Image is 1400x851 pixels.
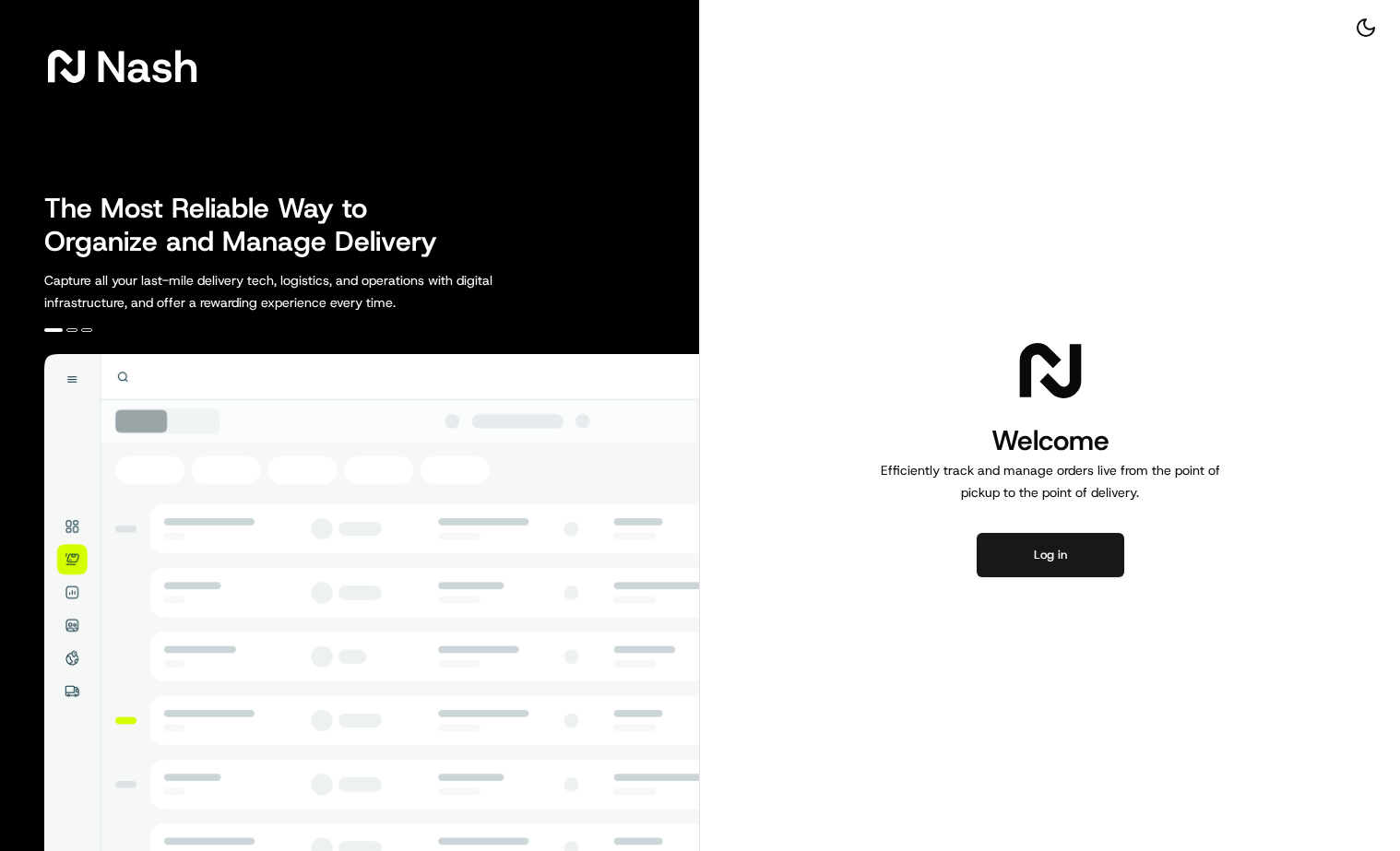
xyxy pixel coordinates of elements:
[873,422,1228,459] h1: Welcome
[977,533,1124,577] button: Log in
[44,192,457,258] h2: The Most Reliable Way to Organize and Manage Delivery
[44,269,575,313] p: Capture all your last-mile delivery tech, logistics, and operations with digital infrastructure, ...
[873,459,1228,503] p: Efficiently track and manage orders live from the point of pickup to the point of delivery.
[96,48,198,85] span: Nash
